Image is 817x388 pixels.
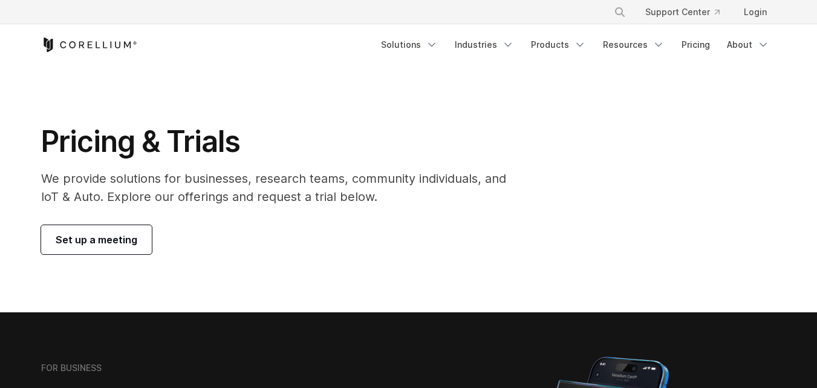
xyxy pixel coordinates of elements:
[56,232,137,247] span: Set up a meeting
[448,34,521,56] a: Industries
[524,34,593,56] a: Products
[720,34,776,56] a: About
[734,1,776,23] a: Login
[41,225,152,254] a: Set up a meeting
[374,34,776,56] div: Navigation Menu
[41,123,523,160] h1: Pricing & Trials
[599,1,776,23] div: Navigation Menu
[41,363,102,373] h6: FOR BUSINESS
[636,1,729,23] a: Support Center
[596,34,672,56] a: Resources
[674,34,717,56] a: Pricing
[41,169,523,206] p: We provide solutions for businesses, research teams, community individuals, and IoT & Auto. Explo...
[374,34,445,56] a: Solutions
[41,38,137,52] a: Corellium Home
[609,1,631,23] button: Search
